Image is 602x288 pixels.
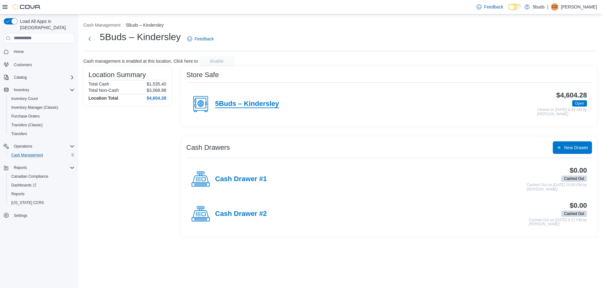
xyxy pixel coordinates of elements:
[13,4,41,10] img: Cova
[11,86,75,94] span: Inventory
[14,87,29,92] span: Inventory
[1,60,77,69] button: Customers
[11,61,34,69] a: Customers
[9,199,75,207] span: Washington CCRS
[88,96,118,101] h4: Location Total
[547,3,548,11] p: |
[1,86,77,94] button: Inventory
[100,31,181,43] h1: 5Buds – Kindersley
[185,33,216,45] a: Feedback
[83,59,198,64] p: Cash management is enabled at this location. Click here to
[6,198,77,207] button: [US_STATE] CCRS
[9,181,75,189] span: Dashboards
[11,174,48,179] span: Canadian Compliance
[14,62,32,67] span: Customers
[11,131,27,136] span: Transfers
[11,74,75,81] span: Catalog
[215,175,267,183] h4: Cash Drawer #1
[11,114,40,119] span: Purchase Orders
[88,88,119,93] h6: Total Non-Cash
[9,173,51,180] a: Canadian Compliance
[572,100,587,107] span: Open
[9,104,75,111] span: Inventory Manager (Classic)
[9,104,61,111] a: Inventory Manager (Classic)
[215,100,279,108] h4: 5Buds – Kindersley
[553,141,592,154] button: New Drawer
[1,142,77,151] button: Operations
[575,101,584,106] span: Open
[9,151,75,159] span: Cash Management
[9,151,45,159] a: Cash Management
[11,164,75,171] span: Reports
[14,165,27,170] span: Reports
[11,96,38,101] span: Inventory Count
[570,167,587,174] h3: $0.00
[11,105,58,110] span: Inventory Manager (Classic)
[529,218,587,227] p: Cashed Out on [DATE] 8:11 PM by [PERSON_NAME]
[570,202,587,209] h3: $0.00
[83,22,597,29] nav: An example of EuiBreadcrumbs
[9,190,27,198] a: Reports
[11,191,24,196] span: Reports
[199,56,234,66] button: disable
[9,113,75,120] span: Purchase Orders
[11,123,43,128] span: Transfers (Classic)
[6,181,77,190] a: Dashboards
[6,103,77,112] button: Inventory Manager (Classic)
[11,60,75,68] span: Customers
[474,1,506,13] a: Feedback
[552,3,557,11] span: CD
[11,74,29,81] button: Catalog
[147,81,166,86] p: $1,535.40
[18,18,75,31] span: Load All Apps in [GEOGRAPHIC_DATA]
[533,3,545,11] p: 5buds
[147,96,166,101] h4: $4,604.28
[6,190,77,198] button: Reports
[9,121,75,129] span: Transfers (Classic)
[11,48,26,55] a: Home
[6,112,77,121] button: Purchase Orders
[88,81,109,86] h6: Total Cash
[11,86,32,94] button: Inventory
[1,73,77,82] button: Catalog
[484,4,503,10] span: Feedback
[9,190,75,198] span: Reports
[564,211,584,217] span: Cashed Out
[126,23,164,28] button: 5Buds – Kindersley
[186,71,219,79] h3: Store Safe
[11,164,29,171] button: Reports
[561,3,597,11] p: [PERSON_NAME]
[9,130,75,138] span: Transfers
[11,200,44,205] span: [US_STATE] CCRS
[9,181,39,189] a: Dashboards
[508,10,509,11] span: Dark Mode
[556,92,587,99] h3: $4,604.28
[9,173,75,180] span: Canadian Compliance
[14,75,27,80] span: Catalog
[147,88,166,93] p: $3,068.88
[14,49,24,54] span: Home
[11,48,75,55] span: Home
[6,94,77,103] button: Inventory Count
[11,212,30,219] a: Settings
[561,175,587,182] span: Cashed Out
[11,143,75,150] span: Operations
[11,212,75,219] span: Settings
[14,213,27,218] span: Settings
[561,211,587,217] span: Cashed Out
[210,58,224,64] span: disable
[9,121,45,129] a: Transfers (Classic)
[83,33,96,45] button: Next
[215,210,267,218] h4: Cash Drawer #2
[4,45,75,236] nav: Complex example
[9,95,75,102] span: Inventory Count
[1,47,77,56] button: Home
[186,144,230,151] h3: Cash Drawers
[6,129,77,138] button: Transfers
[11,183,36,188] span: Dashboards
[508,4,521,10] input: Dark Mode
[11,153,43,158] span: Cash Management
[14,144,32,149] span: Operations
[564,176,584,181] span: Cashed Out
[537,108,587,116] p: Closed on [DATE] 8:44 AM by [PERSON_NAME]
